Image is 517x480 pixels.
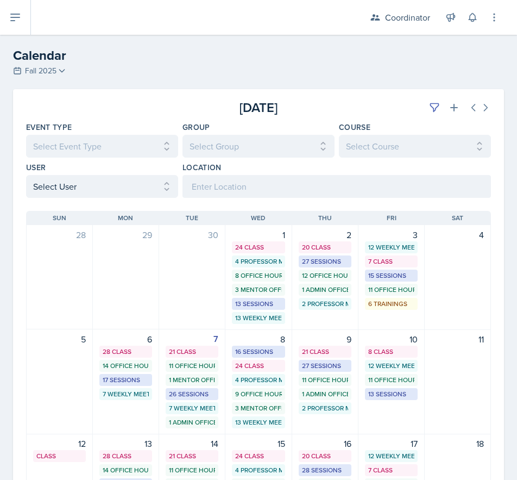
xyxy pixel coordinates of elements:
[302,285,348,295] div: 1 Admin Office Hour
[302,451,348,461] div: 20 Class
[13,46,504,65] h2: Calendar
[368,451,414,461] div: 12 Weekly Meetings
[302,361,348,371] div: 27 Sessions
[232,437,285,450] div: 15
[235,285,281,295] div: 3 Mentor Office Hours
[36,451,83,461] div: Class
[235,257,281,266] div: 4 Professor Meetings
[103,375,149,385] div: 17 Sessions
[53,213,66,223] span: Sun
[33,437,86,450] div: 12
[235,403,281,413] div: 3 Mentor Office Hours
[103,389,149,399] div: 7 Weekly Meetings
[302,257,348,266] div: 27 Sessions
[368,285,414,295] div: 11 Office Hours
[431,228,484,241] div: 4
[318,213,332,223] span: Thu
[169,465,215,475] div: 11 Office Hours
[368,465,414,475] div: 7 Class
[299,333,351,346] div: 9
[169,451,215,461] div: 21 Class
[368,299,414,309] div: 6 Trainings
[302,465,348,475] div: 28 Sessions
[368,375,414,385] div: 11 Office Hours
[365,228,418,241] div: 3
[99,228,152,241] div: 29
[235,375,281,385] div: 4 Professor Meetings
[182,122,210,133] label: Group
[169,417,215,427] div: 1 Admin Office Hour
[26,122,72,133] label: Event Type
[365,437,418,450] div: 17
[182,162,222,173] label: Location
[235,242,281,252] div: 24 Class
[169,375,215,385] div: 1 Mentor Office Hour
[368,242,414,252] div: 12 Weekly Meetings
[235,271,281,280] div: 8 Office Hours
[452,213,463,223] span: Sat
[99,437,152,450] div: 13
[166,333,218,346] div: 7
[103,465,149,475] div: 14 Office Hours
[169,347,215,357] div: 21 Class
[232,333,285,346] div: 8
[182,175,491,198] input: Enter Location
[368,389,414,399] div: 13 Sessions
[181,98,336,117] div: [DATE]
[431,437,484,450] div: 18
[235,389,281,399] div: 9 Office Hours
[365,333,418,346] div: 10
[232,228,285,241] div: 1
[235,417,281,427] div: 13 Weekly Meetings
[251,213,266,223] span: Wed
[302,389,348,399] div: 1 Admin Office Hour
[33,333,86,346] div: 5
[118,213,133,223] span: Mon
[169,361,215,371] div: 11 Office Hours
[235,465,281,475] div: 4 Professor Meetings
[368,347,414,357] div: 8 Class
[302,347,348,357] div: 21 Class
[299,228,351,241] div: 2
[25,65,56,77] span: Fall 2025
[186,213,198,223] span: Tue
[385,11,430,24] div: Coordinator
[103,361,149,371] div: 14 Office Hours
[33,228,86,241] div: 28
[368,361,414,371] div: 12 Weekly Meetings
[302,299,348,309] div: 2 Professor Meetings
[302,375,348,385] div: 11 Office Hours
[103,347,149,357] div: 28 Class
[235,299,281,309] div: 13 Sessions
[299,437,351,450] div: 16
[166,228,218,241] div: 30
[302,271,348,280] div: 12 Office Hours
[103,451,149,461] div: 28 Class
[387,213,396,223] span: Fri
[235,313,281,323] div: 13 Weekly Meetings
[26,162,46,173] label: User
[368,271,414,280] div: 15 Sessions
[339,122,370,133] label: Course
[368,257,414,266] div: 7 Class
[431,333,484,346] div: 11
[235,361,281,371] div: 24 Class
[302,403,348,413] div: 2 Professor Meetings
[169,403,215,413] div: 7 Weekly Meetings
[235,347,281,357] div: 16 Sessions
[169,389,215,399] div: 26 Sessions
[166,437,218,450] div: 14
[302,242,348,252] div: 20 Class
[235,451,281,461] div: 24 Class
[99,333,152,346] div: 6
